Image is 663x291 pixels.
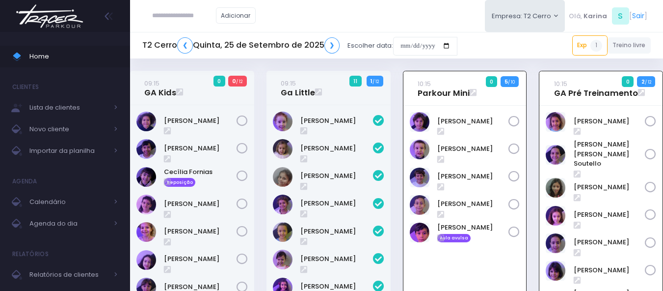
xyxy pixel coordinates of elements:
[574,265,645,275] a: [PERSON_NAME]
[216,7,256,24] a: Adicionar
[273,167,292,187] img: Heloísa Amado
[554,79,638,98] a: 10:15GA Pré Treinamento
[136,222,156,242] img: Gabriela Libardi Galesi Bernardo
[177,37,193,54] a: ❮
[574,140,645,169] a: [PERSON_NAME] [PERSON_NAME] Soutello
[572,35,608,55] a: Exp1
[29,50,118,63] span: Home
[300,116,373,126] a: [PERSON_NAME]
[281,78,315,98] a: 09:15Ga Little
[565,5,651,27] div: [ ]
[437,172,509,181] a: [PERSON_NAME]
[410,112,429,132] img: Dante Passos
[574,116,645,126] a: [PERSON_NAME]
[144,79,159,88] small: 09:15
[142,37,340,54] h5: T2 Cerro Quinta, 25 de Setembro de 2025
[236,79,242,85] small: / 12
[12,77,39,97] h4: Clientes
[410,140,429,159] img: Guilherme Soares Naressi
[574,182,645,192] a: [PERSON_NAME]
[574,210,645,220] a: [PERSON_NAME]
[29,145,108,157] span: Importar da planilha
[273,250,292,269] img: Julia Merlino Donadell
[437,116,509,126] a: [PERSON_NAME]
[574,237,645,247] a: [PERSON_NAME]
[136,139,156,159] img: Beatriz Kikuchi
[142,34,457,57] div: Escolher data:
[300,227,373,236] a: [PERSON_NAME]
[29,217,108,230] span: Agenda do dia
[300,171,373,181] a: [PERSON_NAME]
[12,244,49,264] h4: Relatórios
[437,199,509,209] a: [PERSON_NAME]
[546,112,565,132] img: Alice Oliveira Castro
[372,79,379,85] small: / 12
[273,139,292,159] img: Catarina Andrade
[164,167,237,177] a: Cecília Fornias
[136,112,156,131] img: Ana Beatriz Xavier Roque
[486,76,498,87] span: 0
[645,79,651,85] small: / 12
[232,77,236,85] strong: 0
[300,144,373,153] a: [PERSON_NAME]
[281,79,296,88] small: 09:15
[608,37,651,54] a: Treino livre
[437,234,471,243] span: Aula avulsa
[324,37,340,54] a: ❯
[164,178,195,187] span: Reposição
[300,254,373,264] a: [PERSON_NAME]
[164,116,237,126] a: [PERSON_NAME]
[164,254,237,264] a: [PERSON_NAME]
[410,195,429,215] img: Rafael Reis
[410,168,429,187] img: Otto Guimarães Krön
[371,77,372,85] strong: 1
[437,223,509,233] a: [PERSON_NAME]
[136,250,156,270] img: Isabela de Brito Moffa
[612,7,629,25] span: S
[418,79,470,98] a: 10:15Parkour Mini
[437,144,509,154] a: [PERSON_NAME]
[273,222,292,242] img: Isabel Silveira Chulam
[300,199,373,208] a: [PERSON_NAME]
[273,112,292,131] img: Antonieta Bonna Gobo N Silva
[29,123,108,136] span: Novo cliente
[554,79,567,88] small: 10:15
[136,195,156,214] img: Clara Guimaraes Kron
[508,79,515,85] small: / 10
[164,144,237,153] a: [PERSON_NAME]
[641,78,645,86] strong: 2
[632,11,644,21] a: Sair
[164,199,237,209] a: [PERSON_NAME]
[12,172,37,191] h4: Agenda
[136,167,156,187] img: Cecília Fornias Gomes
[546,206,565,226] img: Luisa Tomchinsky Montezano
[583,11,607,21] span: Karina
[164,227,237,236] a: [PERSON_NAME]
[546,145,565,165] img: Ana Helena Soutello
[213,76,225,87] span: 0
[273,195,292,214] img: Isabel Amado
[418,79,431,88] small: 10:15
[144,78,176,98] a: 09:15GA Kids
[622,76,634,87] span: 0
[29,268,108,281] span: Relatórios de clientes
[590,40,602,52] span: 1
[349,76,362,87] span: 11
[29,196,108,208] span: Calendário
[546,233,565,253] img: Luzia Rolfini Fernandes
[504,78,508,86] strong: 5
[569,11,582,21] span: Olá,
[546,178,565,198] img: Julia de Campos Munhoz
[546,261,565,281] img: Malu Bernardes
[29,101,108,114] span: Lista de clientes
[410,223,429,242] img: Samuel Bigaton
